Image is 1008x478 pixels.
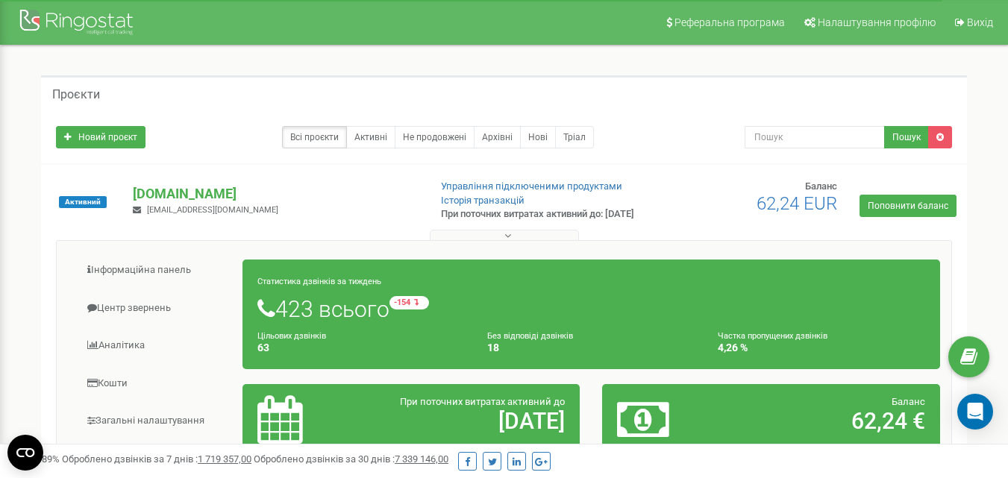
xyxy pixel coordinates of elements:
[7,435,43,471] button: Open CMP widget
[68,252,243,289] a: Інформаційна панель
[282,126,347,148] a: Всі проєкти
[257,277,381,286] small: Статистика дзвінків за тиждень
[198,453,251,465] u: 1 719 357,00
[346,126,395,148] a: Активні
[62,453,251,465] span: Оброблено дзвінків за 7 днів :
[860,195,957,217] a: Поповнити баланс
[400,396,565,407] span: При поточних витратах активний до
[257,296,925,321] h1: 423 всього
[487,342,695,353] h4: 18
[967,16,993,28] span: Вихід
[487,331,573,341] small: Без відповіді дзвінків
[68,290,243,327] a: Центр звернень
[257,342,465,353] h4: 63
[68,327,243,364] a: Аналiтика
[395,126,475,148] a: Не продовжені
[718,331,827,341] small: Частка пропущених дзвінків
[727,409,925,433] h2: 62,24 €
[133,184,416,204] p: [DOMAIN_NAME]
[68,403,243,439] a: Загальні налаштування
[367,409,565,433] h2: [DATE]
[520,126,556,148] a: Нові
[395,453,448,465] u: 7 339 146,00
[441,207,648,221] p: При поточних витратах активний до: [DATE]
[59,196,107,208] span: Активний
[257,331,326,341] small: Цільових дзвінків
[441,195,525,206] a: Історія транзакцій
[147,205,278,215] span: [EMAIL_ADDRESS][DOMAIN_NAME]
[254,453,448,465] span: Оброблено дзвінків за 30 днів :
[884,126,929,148] button: Пошук
[805,180,837,192] span: Баланс
[757,193,837,214] span: 62,24 EUR
[56,126,145,148] a: Новий проєкт
[389,296,429,309] small: -154
[441,180,622,192] a: Управління підключеними продуктами
[68,441,243,477] a: Віртуальна АТС
[68,365,243,402] a: Кошти
[892,396,925,407] span: Баланс
[555,126,594,148] a: Тріал
[818,16,936,28] span: Налаштування профілю
[745,126,885,148] input: Пошук
[674,16,785,28] span: Реферальна програма
[718,342,925,353] h4: 4,26 %
[52,88,100,101] h5: Проєкти
[474,126,521,148] a: Архівні
[957,394,993,430] div: Open Intercom Messenger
